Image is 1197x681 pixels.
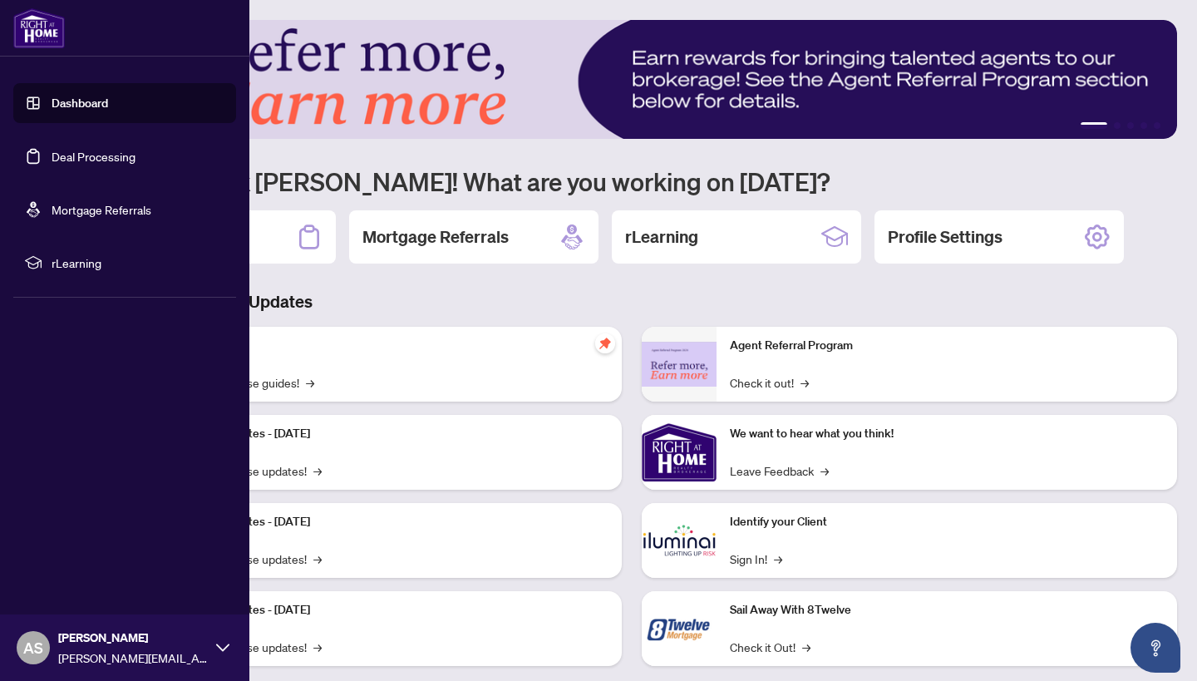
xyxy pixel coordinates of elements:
button: Open asap [1130,623,1180,673]
span: → [802,638,810,656]
img: Sail Away With 8Twelve [642,591,717,666]
p: Agent Referral Program [730,337,1164,355]
a: Mortgage Referrals [52,202,151,217]
p: Platform Updates - [DATE] [175,513,608,531]
span: → [820,461,829,480]
p: Platform Updates - [DATE] [175,601,608,619]
h1: Welcome back [PERSON_NAME]! What are you working on [DATE]? [86,165,1177,197]
a: Sign In!→ [730,550,782,568]
a: Deal Processing [52,149,135,164]
span: → [313,461,322,480]
h2: Mortgage Referrals [362,225,509,249]
img: Agent Referral Program [642,342,717,387]
h2: rLearning [625,225,698,249]
button: 5 [1154,122,1160,129]
p: Self-Help [175,337,608,355]
p: Sail Away With 8Twelve [730,601,1164,619]
p: Identify your Client [730,513,1164,531]
span: rLearning [52,254,224,272]
span: → [313,638,322,656]
span: AS [23,636,43,659]
button: 3 [1127,122,1134,129]
p: Platform Updates - [DATE] [175,425,608,443]
h3: Brokerage & Industry Updates [86,290,1177,313]
span: → [774,550,782,568]
img: We want to hear what you think! [642,415,717,490]
a: Check it Out!→ [730,638,810,656]
span: [PERSON_NAME][EMAIL_ADDRESS][DOMAIN_NAME] [58,649,208,667]
img: Slide 0 [86,20,1177,139]
span: → [306,373,314,392]
span: → [800,373,809,392]
h2: Profile Settings [888,225,1002,249]
img: Identify your Client [642,503,717,578]
a: Dashboard [52,96,108,111]
button: 2 [1114,122,1121,129]
span: → [313,550,322,568]
a: Check it out!→ [730,373,809,392]
button: 4 [1140,122,1147,129]
span: [PERSON_NAME] [58,629,208,647]
p: We want to hear what you think! [730,425,1164,443]
a: Leave Feedback→ [730,461,829,480]
img: logo [13,8,65,48]
span: pushpin [595,333,615,353]
button: 1 [1081,122,1107,129]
